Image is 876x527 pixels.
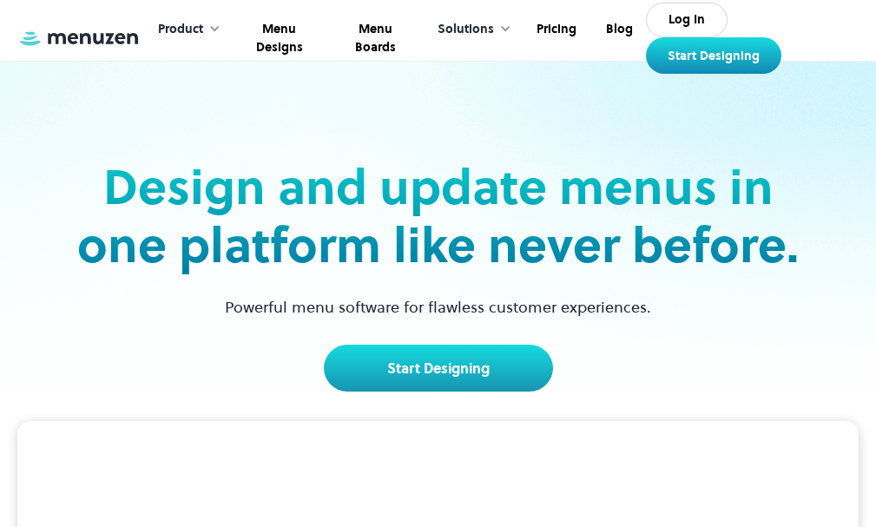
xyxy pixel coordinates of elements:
a: Menu Boards [326,3,419,75]
div: Solutions [420,3,520,56]
p: Powerful menu software for flawless customer experiences. [203,295,673,319]
div: Solutions [438,20,494,39]
a: Pricing [520,3,589,75]
a: Menu Designs [229,3,327,75]
a: Start Designing [646,37,781,74]
h2: Design and update menus in one platform like never before. [72,158,805,274]
a: Start Designing [324,345,553,392]
a: Log In [646,3,728,37]
div: Product [158,20,203,39]
div: Product [141,3,229,56]
a: Blog [589,3,646,75]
